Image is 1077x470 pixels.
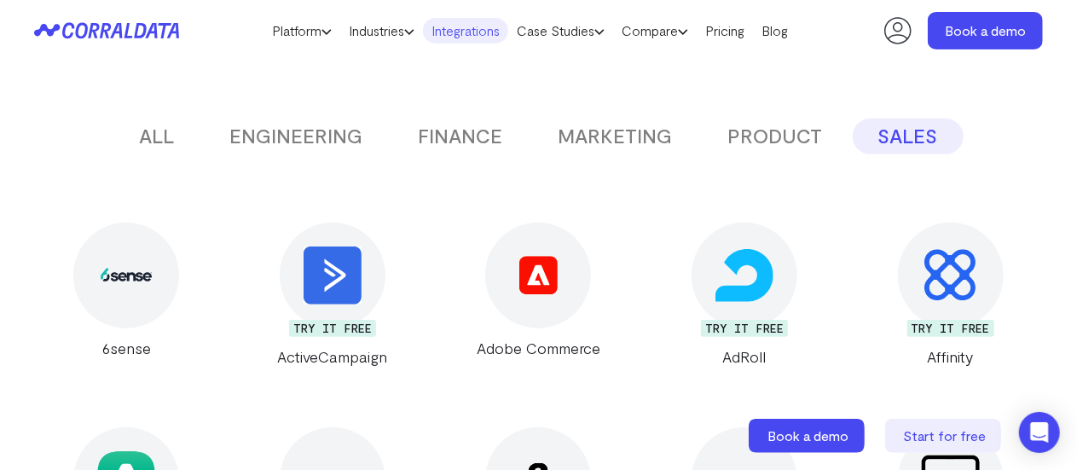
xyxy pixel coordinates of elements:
a: Case Studies [508,18,613,44]
a: Pricing [697,18,753,44]
a: Compare [613,18,697,44]
div: Adobe Commerce [446,337,631,359]
a: Platform [263,18,340,44]
a: Book a demo [749,419,868,453]
div: AdRoll [652,345,837,368]
a: Affinity TRY IT FREE Affinity [858,223,1043,368]
img: AdRoll [715,247,773,305]
img: ActiveCampaign [304,247,362,305]
a: ActiveCampaign TRY IT FREE ActiveCampaign [240,223,426,368]
a: Blog [753,18,796,44]
div: TRY IT FREE [289,320,376,337]
a: AdRoll TRY IT FREE AdRoll [652,223,837,368]
div: ActiveCampaign [240,345,426,368]
div: TRY IT FREE [907,320,994,337]
img: Adobe Commerce [519,256,558,295]
button: SALES [853,119,964,154]
button: FINANCE [393,119,529,154]
button: PRODUCT [703,119,848,154]
a: Adobe Commerce Adobe Commerce [446,223,631,368]
a: 6sense 6sense [34,223,219,368]
div: TRY IT FREE [701,320,788,337]
div: Open Intercom Messenger [1019,412,1060,453]
img: Affinity [924,249,976,301]
button: ALL [114,119,200,154]
span: Start for free [904,427,987,444]
button: MARKETING [533,119,698,154]
a: Integrations [423,18,508,44]
a: Book a demo [928,12,1043,49]
a: Start for free [885,419,1005,453]
button: ENGINEERING [205,119,389,154]
span: Book a demo [768,427,849,444]
img: 6sense [101,268,153,282]
div: 6sense [34,337,219,359]
a: Industries [340,18,423,44]
div: Affinity [858,345,1043,368]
